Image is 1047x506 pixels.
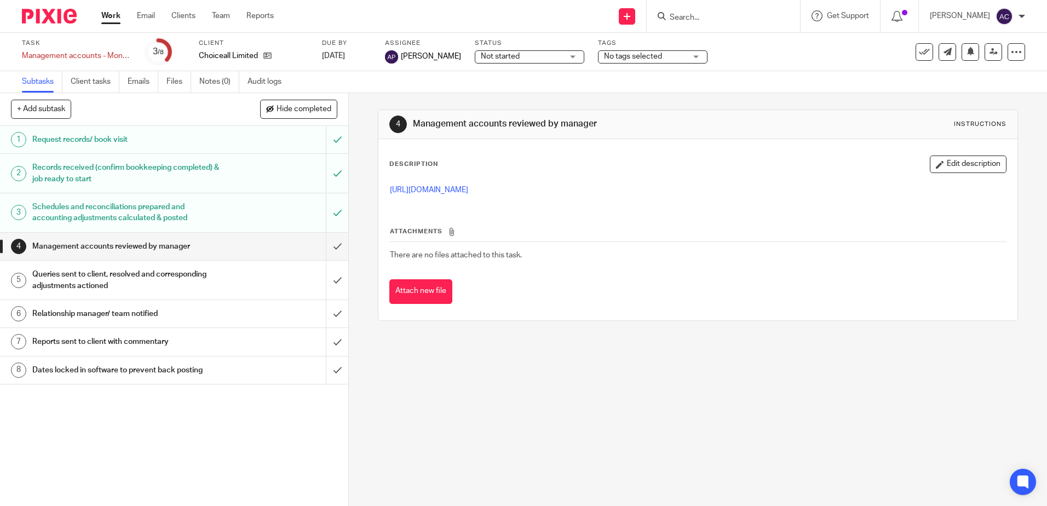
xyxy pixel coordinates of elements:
a: Work [101,10,120,21]
a: Emails [128,71,158,93]
div: 1 [11,132,26,147]
p: Description [389,160,438,169]
label: Status [475,39,584,48]
label: Assignee [385,39,461,48]
h1: Request records/ book visit [32,131,221,148]
div: 3 [11,205,26,220]
h1: Queries sent to client, resolved and corresponding adjustments actioned [32,266,221,294]
a: Client tasks [71,71,119,93]
p: [PERSON_NAME] [930,10,990,21]
small: /8 [158,49,164,55]
h1: Management accounts reviewed by manager [32,238,221,255]
a: Email [137,10,155,21]
label: Due by [322,39,371,48]
h1: Relationship manager/ team notified [32,306,221,322]
a: Subtasks [22,71,62,93]
span: No tags selected [604,53,662,60]
img: Pixie [22,9,77,24]
span: Hide completed [277,105,331,114]
a: Files [166,71,191,93]
img: svg%3E [996,8,1013,25]
span: [DATE] [322,52,345,60]
a: Clients [171,10,195,21]
div: 3 [153,45,164,58]
button: Hide completed [260,100,337,118]
span: Not started [481,53,520,60]
h1: Management accounts reviewed by manager [413,118,721,130]
div: 2 [11,166,26,181]
div: 4 [11,239,26,254]
img: svg%3E [385,50,398,64]
div: 8 [11,363,26,378]
input: Search [669,13,767,23]
button: Attach new file [389,279,452,304]
h1: Schedules and reconciliations prepared and accounting adjustments calculated & posted [32,199,221,227]
div: 7 [11,334,26,349]
span: There are no files attached to this task. [390,251,522,259]
div: Instructions [954,120,1006,129]
span: Attachments [390,228,442,234]
div: Management accounts - Monthly [22,50,131,61]
span: [PERSON_NAME] [401,51,461,62]
span: Get Support [827,12,869,20]
h1: Dates locked in software to prevent back posting [32,362,221,378]
div: 5 [11,273,26,288]
label: Task [22,39,131,48]
label: Tags [598,39,707,48]
a: Reports [246,10,274,21]
div: 4 [389,116,407,133]
a: Audit logs [248,71,290,93]
h1: Records received (confirm bookkeeping completed) & job ready to start [32,159,221,187]
h1: Reports sent to client with commentary [32,334,221,350]
button: + Add subtask [11,100,71,118]
div: 6 [11,306,26,321]
a: Team [212,10,230,21]
label: Client [199,39,308,48]
button: Edit description [930,156,1006,173]
a: Notes (0) [199,71,239,93]
a: [URL][DOMAIN_NAME] [390,186,468,194]
p: Choiceall Limited [199,50,258,61]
